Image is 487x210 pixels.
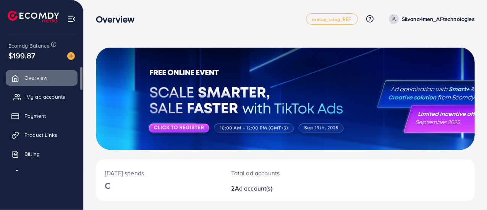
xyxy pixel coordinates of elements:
[6,127,78,143] a: Product Links
[8,11,59,22] img: logo
[105,168,213,178] p: [DATE] spends
[455,176,481,204] iframe: Chat
[231,185,308,192] h2: 2
[6,70,78,85] a: Overview
[67,14,76,23] img: menu
[231,168,308,178] p: Total ad accounts
[24,74,47,82] span: Overview
[8,50,35,61] span: $199.87
[67,52,75,60] img: image
[26,93,65,101] span: My ad accounts
[6,89,78,104] a: My ad accounts
[235,184,272,192] span: Ad account(s)
[24,169,65,177] span: Affiliate Program
[386,14,475,24] a: Silvana4men_AFtechnologies
[6,146,78,162] a: Billing
[306,13,358,25] a: metap_oday_REF
[6,108,78,123] a: Payment
[96,14,141,25] h3: Overview
[24,112,46,120] span: Payment
[8,42,50,50] span: Ecomdy Balance
[24,150,40,158] span: Billing
[402,14,475,24] p: Silvana4men_AFtechnologies
[6,165,78,181] a: Affiliate Program
[312,17,351,22] span: metap_oday_REF
[24,131,57,139] span: Product Links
